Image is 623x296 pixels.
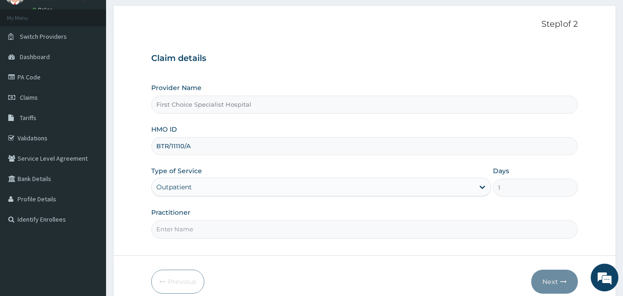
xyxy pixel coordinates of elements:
label: Provider Name [151,83,202,92]
a: Online [32,6,54,13]
label: HMO ID [151,125,177,134]
h3: Claim details [151,54,578,64]
button: Next [531,270,578,294]
input: Enter HMO ID [151,137,578,155]
span: Switch Providers [20,32,67,41]
span: We're online! [53,89,127,182]
textarea: Type your message and hit 'Enter' [5,198,176,230]
label: Type of Service [151,166,202,175]
span: Dashboard [20,53,50,61]
span: Claims [20,93,38,102]
div: Chat with us now [48,52,155,64]
button: Previous [151,270,204,294]
p: Step 1 of 2 [151,19,578,30]
span: Tariffs [20,114,36,122]
div: Minimize live chat window [151,5,173,27]
label: Practitioner [151,208,190,217]
input: Enter Name [151,220,578,238]
div: Outpatient [156,182,192,192]
label: Days [493,166,509,175]
img: d_794563401_company_1708531726252_794563401 [17,46,37,69]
